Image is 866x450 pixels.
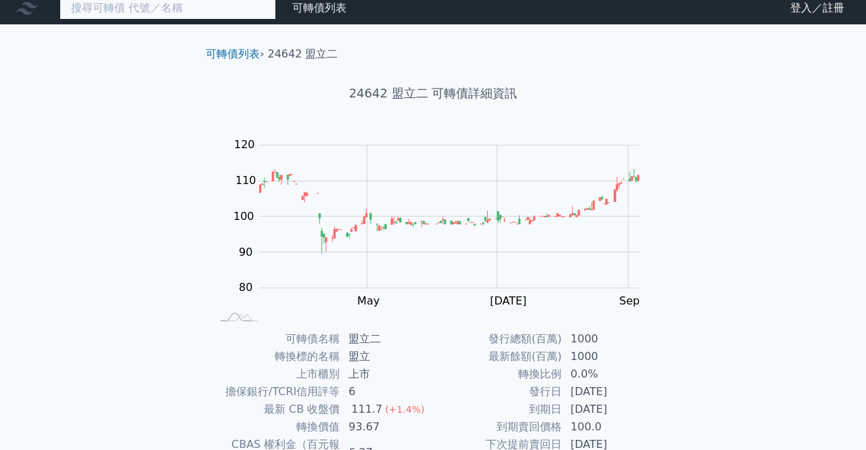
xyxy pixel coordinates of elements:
td: 發行總額(百萬) [433,330,562,348]
td: 盟立二 [340,330,433,348]
td: [DATE] [562,383,655,401]
td: 上市櫃別 [211,365,340,383]
span: (+1.4%) [385,404,424,415]
td: 最新餘額(百萬) [433,348,562,365]
td: 盟立 [340,348,433,365]
td: 1000 [562,330,655,348]
td: 最新 CB 收盤價 [211,401,340,418]
tspan: [DATE] [490,294,526,307]
td: 93.67 [340,418,433,436]
tspan: 120 [234,138,255,151]
td: 6 [340,383,433,401]
tspan: 100 [233,210,254,223]
a: 可轉債列表 [206,47,260,60]
td: 上市 [340,365,433,383]
h1: 24642 盟立二 可轉債詳細資訊 [195,84,671,103]
td: [DATE] [562,401,655,418]
li: 24642 盟立二 [268,46,338,62]
td: 發行日 [433,383,562,401]
td: 轉換價值 [211,418,340,436]
tspan: May [357,294,380,307]
tspan: 110 [235,174,256,187]
td: 0.0% [562,365,655,383]
td: 1000 [562,348,655,365]
tspan: 90 [239,246,252,258]
li: › [206,46,264,62]
td: 擔保銀行/TCRI信用評等 [211,383,340,401]
td: 100.0 [562,418,655,436]
tspan: 80 [239,281,252,294]
td: 轉換比例 [433,365,562,383]
g: Chart [227,138,660,334]
td: 轉換標的名稱 [211,348,340,365]
tspan: Sep [619,294,639,307]
div: 111.7 [348,401,385,418]
td: 到期賣回價格 [433,418,562,436]
a: 可轉債列表 [292,1,346,14]
td: 到期日 [433,401,562,418]
td: 可轉債名稱 [211,330,340,348]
